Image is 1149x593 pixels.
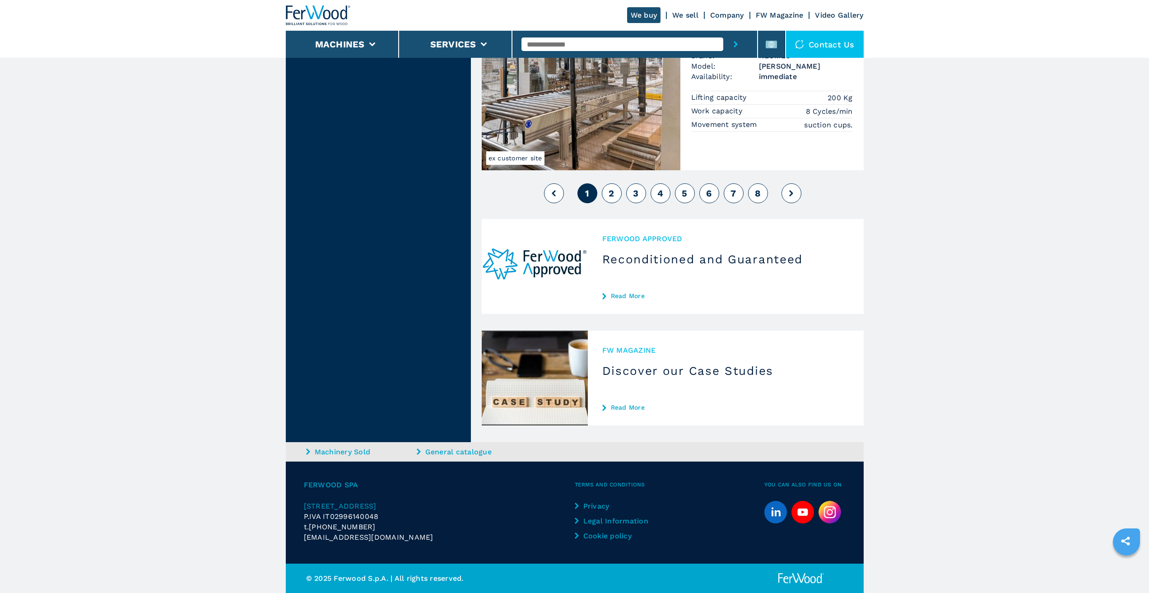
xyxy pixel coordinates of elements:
a: linkedin [764,501,787,523]
span: 8 [755,188,761,199]
span: 6 [706,188,712,199]
a: Cookie policy [575,531,650,541]
a: Legal Information [575,516,650,526]
span: 5 [682,188,687,199]
button: 7 [724,183,744,203]
p: Work capacity [691,106,745,116]
span: Terms and Conditions [575,480,764,490]
button: 3 [626,183,646,203]
div: Contact us [786,31,864,58]
iframe: Chat [1111,552,1142,586]
h3: [PERSON_NAME] [759,61,853,71]
button: 5 [675,183,695,203]
span: [STREET_ADDRESS] [304,502,377,510]
img: Panel Stacking and Offloading NEOMEC AXEL C [482,17,680,170]
span: 4 [657,188,663,199]
span: 7 [730,188,736,199]
button: submit-button [723,31,748,58]
span: P.IVA IT02996140048 [304,512,379,521]
a: sharethis [1114,530,1137,552]
a: FW Magazine [756,11,804,19]
span: 1 [585,188,589,199]
span: 2 [609,188,614,199]
h3: Reconditioned and Guaranteed [602,252,849,266]
a: youtube [791,501,814,523]
a: General catalogue [417,447,525,457]
span: immediate [759,71,853,82]
span: [PHONE_NUMBER] [309,522,376,532]
p: © 2025 Ferwood S.p.A. | All rights reserved. [306,573,575,584]
h3: Discover our Case Studies [602,364,849,378]
span: ex customer site [486,151,544,165]
p: Lifting capacity [691,93,749,103]
span: 3 [633,188,638,199]
span: You can also find us on [764,480,846,490]
img: Instagram [819,501,841,523]
a: [STREET_ADDRESS] [304,501,575,511]
a: Read More [602,404,849,411]
a: We buy [627,7,661,23]
button: 8 [748,183,768,203]
img: Ferwood [777,573,825,584]
img: Discover our Case Studies [482,331,588,425]
em: 8 Cycles/min [806,106,853,117]
a: Video Gallery [815,11,863,19]
button: 4 [651,183,670,203]
span: Ferwood Approved [602,233,849,244]
em: suction cups. [804,120,852,130]
span: FW MAGAZINE [602,345,849,355]
img: Ferwood [286,5,351,25]
button: 1 [577,183,597,203]
em: 200 Kg [828,93,853,103]
p: Movement system [691,120,759,130]
span: Availability: [691,71,759,82]
button: Services [430,39,476,50]
span: Model: [691,61,759,71]
button: Machines [315,39,365,50]
img: Contact us [795,40,804,49]
span: Ferwood Spa [304,480,575,490]
button: 2 [602,183,622,203]
a: Company [710,11,744,19]
a: Read More [602,292,849,299]
span: [EMAIL_ADDRESS][DOMAIN_NAME] [304,532,433,542]
button: 6 [699,183,719,203]
a: We sell [672,11,698,19]
div: t. [304,522,575,532]
a: Machinery Sold [306,447,414,457]
img: Reconditioned and Guaranteed [482,219,588,314]
a: Panel Stacking and Offloading NEOMEC AXEL Cex customer sitePanel Stacking and OffloadingCode:0079... [482,17,864,170]
a: Privacy [575,501,650,511]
